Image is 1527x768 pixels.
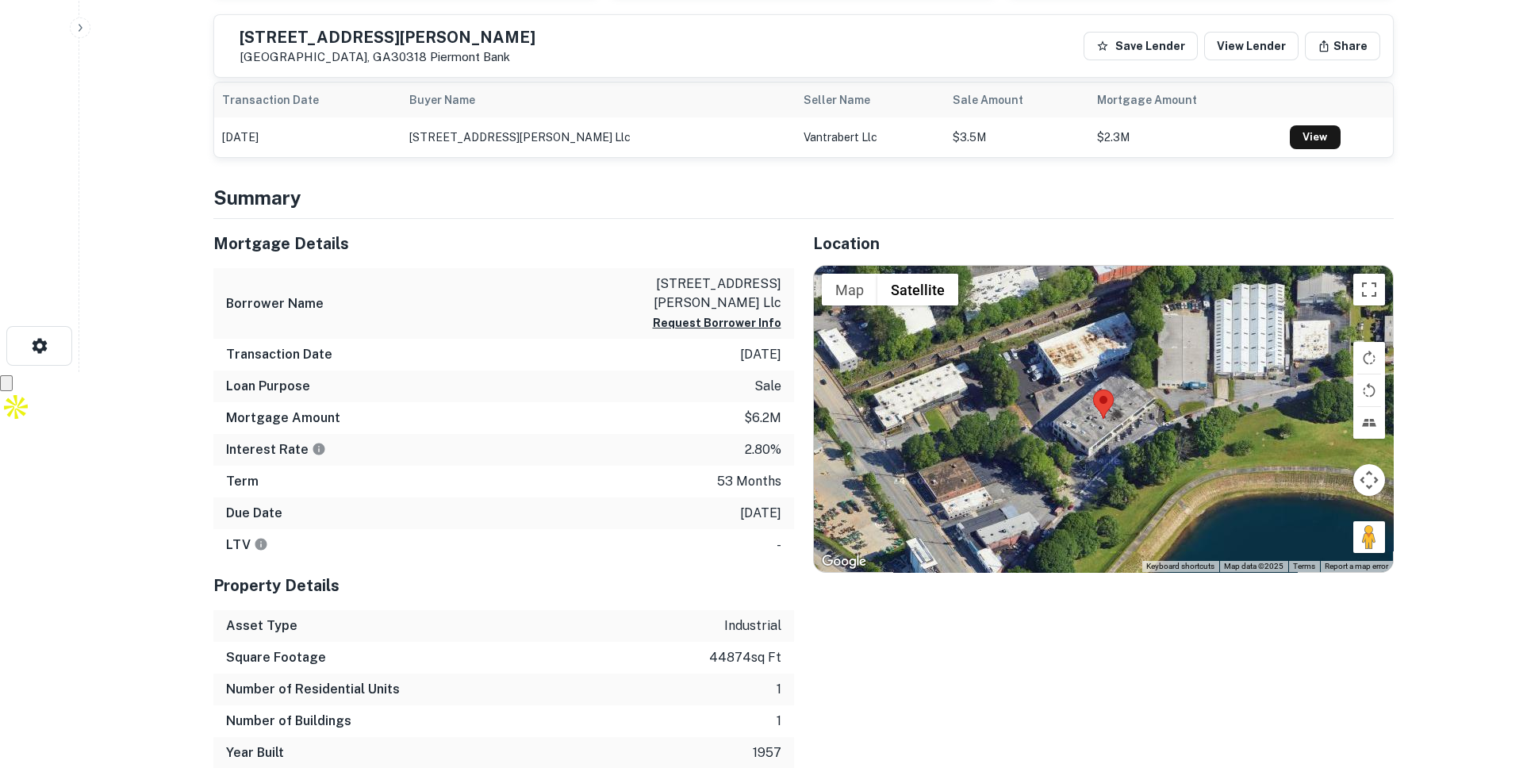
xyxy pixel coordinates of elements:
[1353,274,1385,305] button: Toggle fullscreen view
[717,472,781,491] p: 53 months
[213,574,794,597] h5: Property Details
[709,648,781,667] p: 44874 sq ft
[226,743,284,762] h6: Year Built
[796,117,945,157] td: vantrabert llc
[777,536,781,555] p: -
[214,117,401,157] td: [DATE]
[639,275,781,313] p: [STREET_ADDRESS][PERSON_NAME] llc
[401,117,796,157] td: [STREET_ADDRESS][PERSON_NAME] llc
[226,536,268,555] h6: LTV
[1353,521,1385,553] button: Drag Pegman onto the map to open Street View
[1290,125,1341,149] a: View
[796,83,945,117] th: Seller Name
[818,551,870,572] a: Open this area in Google Maps (opens a new window)
[724,616,781,636] p: industrial
[430,50,510,63] a: Piermont Bank
[226,440,326,459] h6: Interest Rate
[877,274,958,305] button: Show satellite imagery
[240,29,535,45] h5: [STREET_ADDRESS][PERSON_NAME]
[213,232,794,255] h5: Mortgage Details
[740,504,781,523] p: [DATE]
[945,117,1088,157] td: $3.5M
[822,274,877,305] button: Show street map
[312,442,326,456] svg: The interest rates displayed on the website are for informational purposes only and may be report...
[254,537,268,551] svg: LTVs displayed on the website are for informational purposes only and may be reported incorrectly...
[777,680,781,699] p: 1
[213,183,1394,212] h4: Summary
[226,345,332,364] h6: Transaction Date
[1146,561,1214,572] button: Keyboard shortcuts
[226,648,326,667] h6: Square Footage
[1204,32,1299,60] a: View Lender
[753,743,781,762] p: 1957
[777,712,781,731] p: 1
[1089,117,1282,157] td: $2.3M
[740,345,781,364] p: [DATE]
[240,50,535,64] p: [GEOGRAPHIC_DATA], GA30318
[401,83,796,117] th: Buyer Name
[1089,83,1282,117] th: Mortgage Amount
[1353,342,1385,374] button: Rotate map clockwise
[1293,562,1315,570] a: Terms
[1084,32,1198,60] button: Save Lender
[945,83,1088,117] th: Sale Amount
[1448,590,1527,666] iframe: Chat Widget
[226,616,297,636] h6: Asset Type
[813,232,1394,255] h5: Location
[653,313,781,332] button: Request Borrower Info
[745,440,781,459] p: 2.80%
[226,712,351,731] h6: Number of Buildings
[1305,32,1380,60] button: Share
[214,83,401,117] th: Transaction Date
[818,551,870,572] img: Google
[226,680,400,699] h6: Number of Residential Units
[226,294,324,313] h6: Borrower Name
[1353,464,1385,496] button: Map camera controls
[1325,562,1388,570] a: Report a map error
[1224,562,1283,570] span: Map data ©2025
[226,504,282,523] h6: Due Date
[226,472,259,491] h6: Term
